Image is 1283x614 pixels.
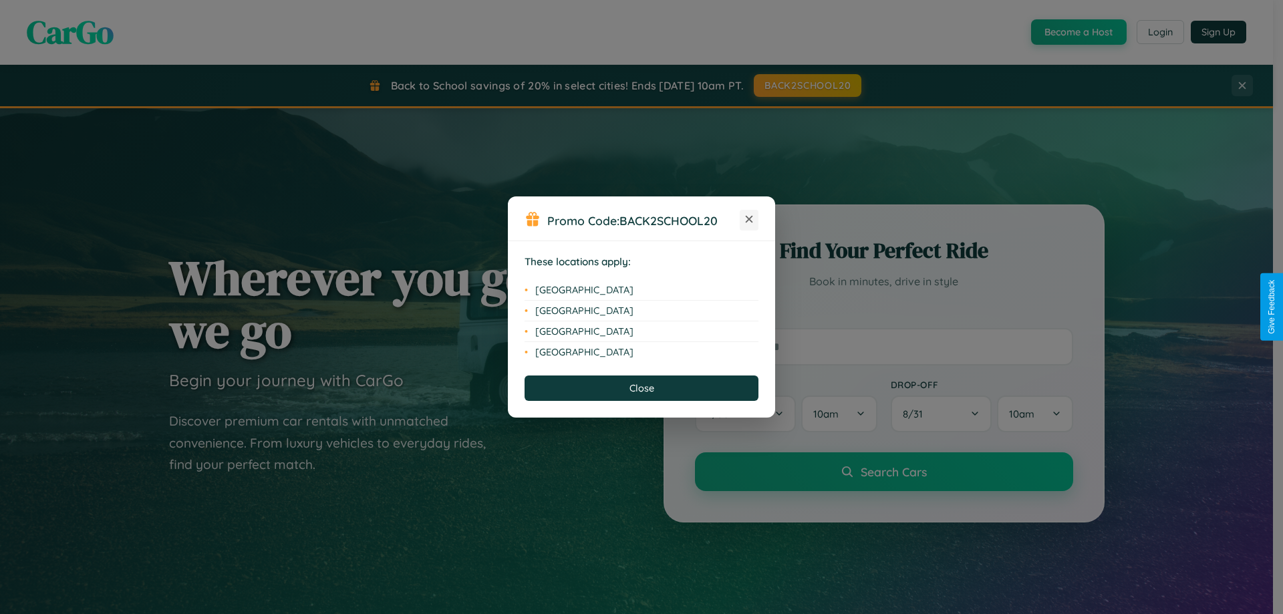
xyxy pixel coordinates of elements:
strong: These locations apply: [525,255,631,268]
li: [GEOGRAPHIC_DATA] [525,280,758,301]
button: Close [525,375,758,401]
li: [GEOGRAPHIC_DATA] [525,301,758,321]
h3: Promo Code: [547,213,740,228]
b: BACK2SCHOOL20 [619,213,718,228]
div: Give Feedback [1267,280,1276,334]
li: [GEOGRAPHIC_DATA] [525,342,758,362]
li: [GEOGRAPHIC_DATA] [525,321,758,342]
